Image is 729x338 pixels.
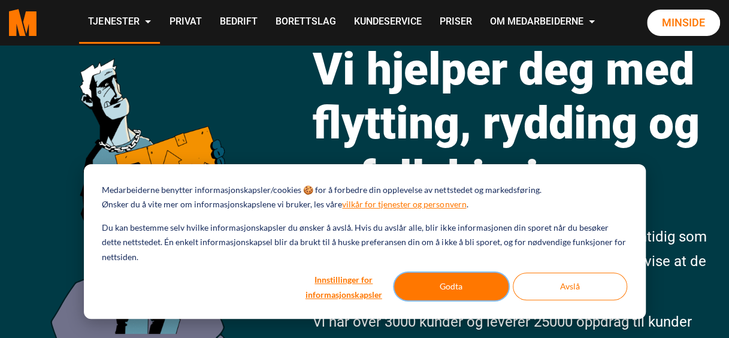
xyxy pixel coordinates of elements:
[102,221,627,265] p: Du kan bestemme selv hvilke informasjonskapsler du ønsker å avslå. Hvis du avslår alle, blir ikke...
[313,42,720,204] h1: Vi hjelper deg med flytting, rydding og avfallskjøring
[79,1,160,44] a: Tjenester
[102,183,541,198] p: Medarbeiderne benytter informasjonskapsler/cookies 🍪 for å forbedre din opplevelse av nettstedet ...
[84,164,646,319] div: Cookie banner
[344,1,430,44] a: Kundeservice
[266,1,344,44] a: Borettslag
[298,273,390,300] button: Innstillinger for informasjonskapsler
[160,1,210,44] a: Privat
[69,15,234,334] img: medarbeiderne man icon optimized
[480,1,604,44] a: Om Medarbeiderne
[430,1,480,44] a: Priser
[513,273,627,300] button: Avslå
[394,273,509,300] button: Godta
[647,10,720,36] a: Minside
[210,1,266,44] a: Bedrift
[102,197,468,212] p: Ønsker du å vite mer om informasjonskapslene vi bruker, les våre .
[342,197,466,212] a: vilkår for tjenester og personvern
